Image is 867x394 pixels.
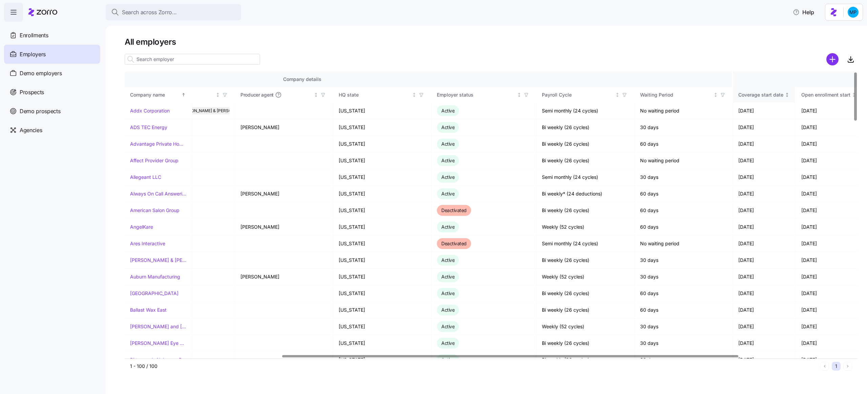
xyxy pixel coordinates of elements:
[635,136,733,152] td: 60 days
[635,186,733,202] td: 60 days
[635,335,733,352] td: 30 days
[130,323,187,330] a: [PERSON_NAME] and [PERSON_NAME]'s Furniture
[4,64,100,83] a: Demo employers
[733,169,796,186] td: [DATE]
[796,352,863,368] td: [DATE]
[4,26,100,45] a: Enrollments
[333,219,431,235] td: [US_STATE]
[333,202,431,219] td: [US_STATE]
[441,124,454,130] span: Active
[333,252,431,269] td: [US_STATE]
[635,318,733,335] td: 30 days
[536,352,635,368] td: Bi weekly (26 cycles)
[542,91,614,99] div: Payroll Cycle
[635,202,733,219] td: 60 days
[441,224,454,230] span: Active
[437,91,515,99] div: Employer status
[796,252,863,269] td: [DATE]
[130,190,187,197] a: Always On Call Answering Service
[536,285,635,302] td: Bi weekly (26 cycles)
[796,269,863,285] td: [DATE]
[441,290,454,296] span: Active
[130,224,153,230] a: AngelKare
[130,340,187,347] a: [PERSON_NAME] Eye Associates
[832,362,841,371] button: 1
[733,352,796,368] td: [DATE]
[796,318,863,335] td: [DATE]
[333,186,431,202] td: [US_STATE]
[333,103,431,119] td: [US_STATE]
[441,340,454,346] span: Active
[130,240,165,247] a: Ares Interactive
[125,54,260,65] input: Search employer
[820,362,829,371] button: Previous page
[801,91,850,99] div: Open enrollment start
[733,285,796,302] td: [DATE]
[130,273,180,280] a: Auburn Manufacturing
[333,318,431,335] td: [US_STATE]
[333,87,431,103] th: HQ stateNot sorted
[339,91,410,99] div: HQ state
[785,92,789,97] div: Not sorted
[441,141,454,147] span: Active
[20,69,62,78] span: Demo employers
[333,235,431,252] td: [US_STATE]
[796,103,863,119] td: [DATE]
[333,285,431,302] td: [US_STATE]
[122,8,177,17] span: Search across Zorro...
[787,5,820,19] button: Help
[235,186,333,202] td: [PERSON_NAME]
[130,157,178,164] a: Affect Provider Group
[713,92,718,97] div: Not sorted
[333,169,431,186] td: [US_STATE]
[536,136,635,152] td: Bi weekly (26 cycles)
[733,186,796,202] td: [DATE]
[20,126,42,134] span: Agencies
[240,91,274,98] span: Producer agent
[536,87,635,103] th: Payroll CycleNot sorted
[733,335,796,352] td: [DATE]
[441,274,454,279] span: Active
[536,202,635,219] td: Bi weekly (26 cycles)
[130,91,180,99] div: Company name
[733,202,796,219] td: [DATE]
[536,335,635,352] td: Bi weekly (26 cycles)
[536,169,635,186] td: Semi monthly (24 cycles)
[733,302,796,318] td: [DATE]
[536,152,635,169] td: Bi weekly (26 cycles)
[517,92,522,97] div: Not sorted
[130,124,167,131] a: ADS TEC Energy
[796,136,863,152] td: [DATE]
[130,307,167,313] a: Ballast Wax East
[733,219,796,235] td: [DATE]
[536,302,635,318] td: Bi weekly (26 cycles)
[314,92,318,97] div: Not sorted
[536,318,635,335] td: Weekly (52 cycles)
[106,4,241,20] button: Search across Zorro...
[635,252,733,269] td: 30 days
[235,119,333,136] td: [PERSON_NAME]
[235,87,333,103] th: Producer agentNot sorted
[4,102,100,121] a: Demo prospects
[733,152,796,169] td: [DATE]
[181,92,186,97] div: Sorted ascending
[441,158,454,163] span: Active
[130,290,178,297] a: [GEOGRAPHIC_DATA]
[4,45,100,64] a: Employers
[536,219,635,235] td: Weekly (52 cycles)
[4,83,100,102] a: Prospects
[536,235,635,252] td: Semi monthly (24 cycles)
[20,88,44,97] span: Prospects
[130,257,187,264] a: [PERSON_NAME] & [PERSON_NAME]'s
[333,302,431,318] td: [US_STATE]
[441,307,454,313] span: Active
[536,186,635,202] td: Bi weekly* (24 deductions)
[848,7,859,18] img: b954e4dfce0f5620b9225907d0f7229f
[215,92,220,97] div: Not sorted
[441,257,454,263] span: Active
[635,269,733,285] td: 30 days
[130,363,818,370] div: 1 - 100 / 100
[796,119,863,136] td: [DATE]
[130,107,170,114] a: Addx Corporation
[441,191,454,196] span: Active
